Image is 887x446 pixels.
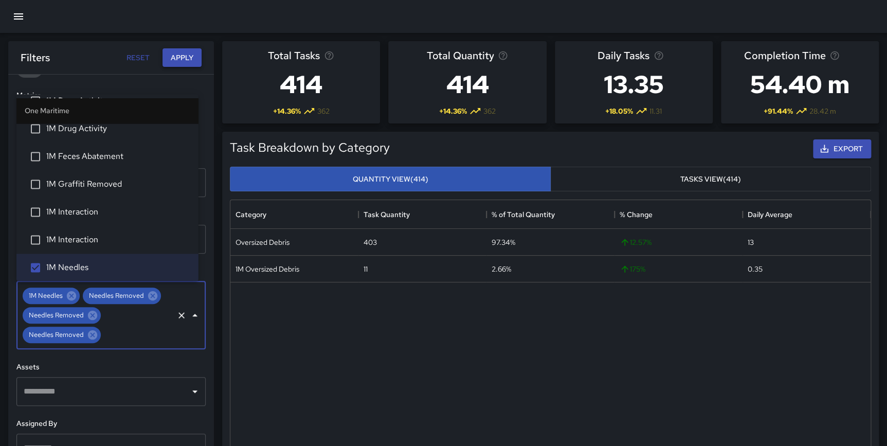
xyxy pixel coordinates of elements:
[358,200,486,229] div: Task Quantity
[23,288,80,304] div: 1M Needles
[598,64,670,105] h3: 13.35
[483,106,496,116] span: 362
[23,327,101,343] div: Needles Removed
[364,264,368,274] div: 11
[829,50,840,61] svg: Average time taken to complete tasks in the selected period, compared to the previous period.
[492,200,555,229] div: % of Total Quantity
[236,237,289,247] div: Oversized Debris
[162,48,202,67] button: Apply
[16,362,206,373] h6: Assets
[46,178,190,190] span: 1M Graffiti Removed
[273,106,301,116] span: + 14.36 %
[324,50,334,61] svg: Total number of tasks in the selected period, compared to the previous period.
[83,290,150,301] span: Needles Removed
[46,150,190,163] span: 1M Feces Abatement
[605,106,633,116] span: + 18.05 %
[46,261,190,274] span: 1M Needles
[317,106,330,116] span: 362
[364,237,377,247] div: 403
[654,50,664,61] svg: Average number of tasks per day in the selected period, compared to the previous period.
[83,288,161,304] div: Needles Removed
[46,206,190,218] span: 1M Interaction
[486,200,614,229] div: % of Total Quantity
[236,200,266,229] div: Category
[809,106,836,116] span: 28.42 m
[230,139,390,156] h5: Task Breakdown by Category
[598,47,649,64] span: Daily Tasks
[748,264,763,274] div: 0.35
[764,106,793,116] span: + 91.44 %
[174,308,189,323] button: Clear
[236,264,299,274] div: 1M Oversized Debris
[23,307,101,324] div: Needles Removed
[550,167,871,192] button: Tasks View(414)
[16,98,198,123] li: One Maritime
[744,64,856,105] h3: 54.40 m
[620,237,651,247] span: 12.57 %
[23,290,69,301] span: 1M Needles
[426,64,508,105] h3: 414
[426,47,494,64] span: Total Quantity
[364,200,410,229] div: Task Quantity
[813,139,871,158] button: Export
[23,329,90,341] span: Needles Removed
[230,167,551,192] button: Quantity View(414)
[46,122,190,135] span: 1M Drug Activity
[268,64,334,105] h3: 414
[16,90,206,101] h6: Metrics
[16,418,206,430] h6: Assigned By
[121,48,154,67] button: Reset
[492,237,515,247] div: 97.34%
[21,49,50,66] h6: Filters
[748,237,754,247] div: 13
[748,200,792,229] div: Daily Average
[498,50,508,61] svg: Total task quantity in the selected period, compared to the previous period.
[649,106,662,116] span: 11.31
[230,200,358,229] div: Category
[268,47,320,64] span: Total Tasks
[439,106,467,116] span: + 14.36 %
[614,200,743,229] div: % Change
[23,309,90,321] span: Needles Removed
[46,95,190,107] span: 1M Drug Activity
[188,384,202,399] button: Open
[620,264,645,274] span: 175 %
[744,47,825,64] span: Completion Time
[620,200,653,229] div: % Change
[492,264,511,274] div: 2.66%
[188,308,202,323] button: Close
[46,234,190,246] span: 1M Interaction
[743,200,871,229] div: Daily Average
